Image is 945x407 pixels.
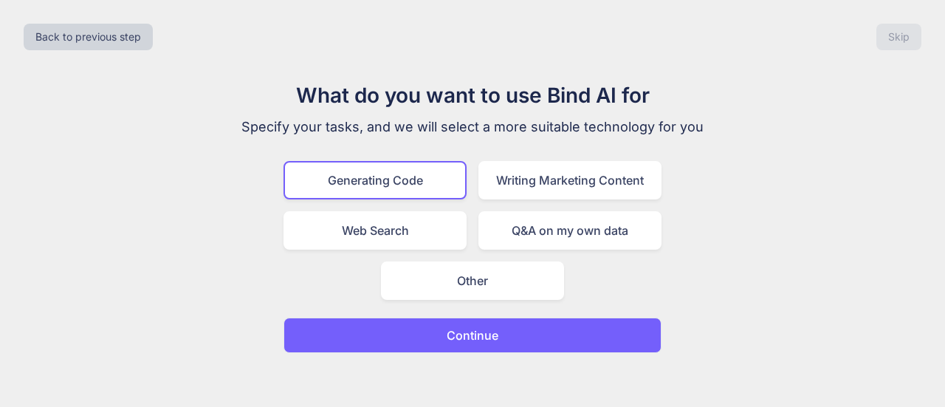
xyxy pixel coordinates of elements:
div: Q&A on my own data [478,211,661,250]
div: Web Search [283,211,467,250]
button: Continue [283,318,661,353]
h1: What do you want to use Bind AI for [224,80,721,111]
div: Other [381,261,564,300]
div: Writing Marketing Content [478,161,661,199]
div: Generating Code [283,161,467,199]
p: Continue [447,326,498,344]
button: Back to previous step [24,24,153,50]
p: Specify your tasks, and we will select a more suitable technology for you [224,117,721,137]
button: Skip [876,24,921,50]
